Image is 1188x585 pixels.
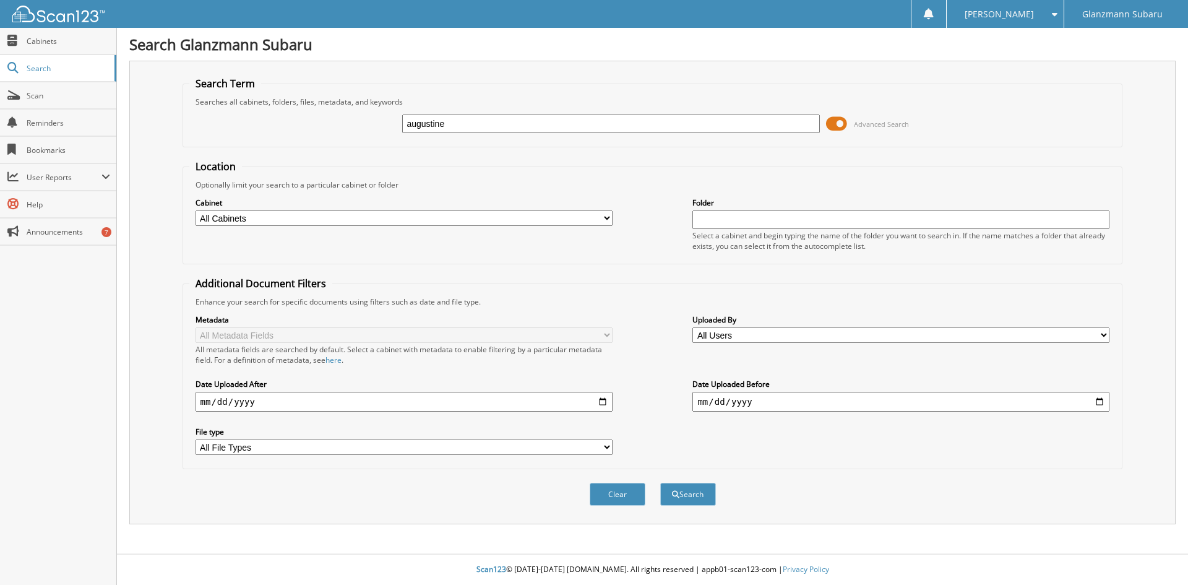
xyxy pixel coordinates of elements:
[189,180,1116,190] div: Optionally limit your search to a particular cabinet or folder
[692,379,1109,389] label: Date Uploaded Before
[692,314,1109,325] label: Uploaded By
[692,392,1109,412] input: end
[196,427,613,437] label: File type
[189,277,332,290] legend: Additional Document Filters
[965,11,1034,18] span: [PERSON_NAME]
[854,119,909,129] span: Advanced Search
[189,97,1116,107] div: Searches all cabinets, folders, files, metadata, and keywords
[129,34,1176,54] h1: Search Glanzmann Subaru
[27,36,110,46] span: Cabinets
[1082,11,1163,18] span: Glanzmann Subaru
[101,227,111,237] div: 7
[476,564,506,574] span: Scan123
[196,379,613,389] label: Date Uploaded After
[692,197,1109,208] label: Folder
[27,199,110,210] span: Help
[660,483,716,506] button: Search
[27,145,110,155] span: Bookmarks
[196,344,613,365] div: All metadata fields are searched by default. Select a cabinet with metadata to enable filtering b...
[590,483,645,506] button: Clear
[783,564,829,574] a: Privacy Policy
[196,392,613,412] input: start
[27,118,110,128] span: Reminders
[27,227,110,237] span: Announcements
[12,6,105,22] img: scan123-logo-white.svg
[325,355,342,365] a: here
[27,63,108,74] span: Search
[189,77,261,90] legend: Search Term
[196,197,613,208] label: Cabinet
[196,314,613,325] label: Metadata
[189,297,1116,307] div: Enhance your search for specific documents using filters such as date and file type.
[27,172,101,183] span: User Reports
[692,230,1109,251] div: Select a cabinet and begin typing the name of the folder you want to search in. If the name match...
[117,555,1188,585] div: © [DATE]-[DATE] [DOMAIN_NAME]. All rights reserved | appb01-scan123-com |
[27,90,110,101] span: Scan
[189,160,242,173] legend: Location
